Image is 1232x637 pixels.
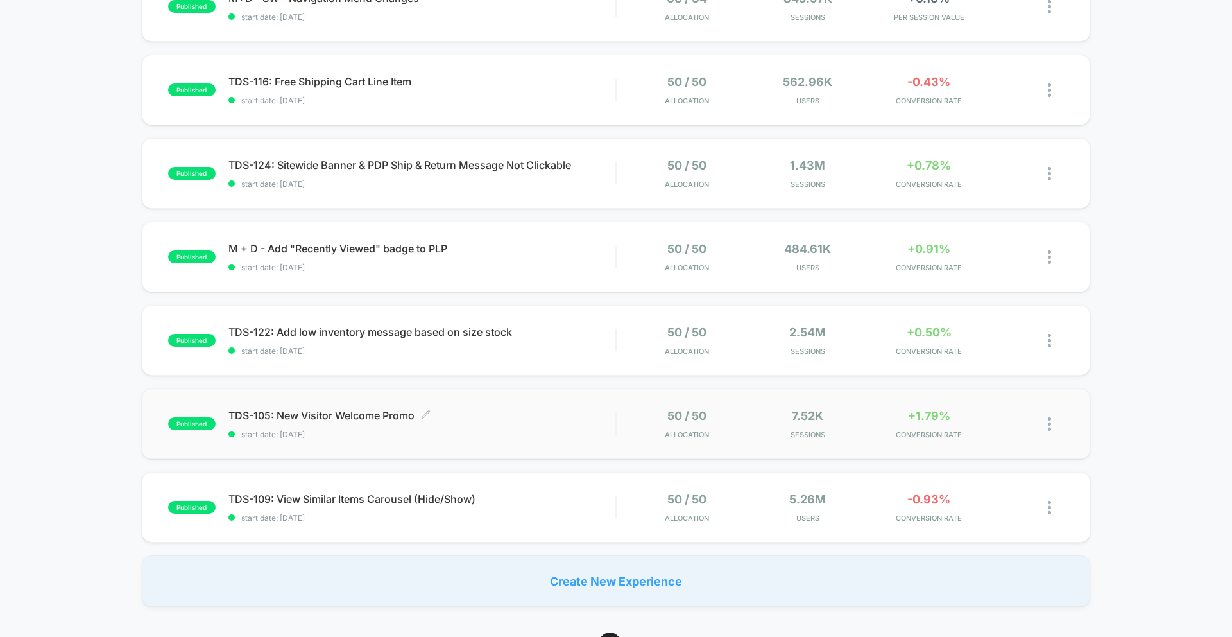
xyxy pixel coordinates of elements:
span: Allocation [665,263,709,272]
div: Create New Experience [142,555,1090,607]
span: Allocation [665,430,709,439]
span: TDS-124: Sitewide Banner & PDP Ship & Return Message Not Clickable [228,159,615,171]
span: 50 / 50 [667,75,706,89]
span: -0.93% [907,493,950,506]
span: start date: [DATE] [228,513,615,523]
span: 5.26M [789,493,826,506]
img: close [1048,501,1051,514]
span: TDS-105: New Visitor Welcome Promo [228,409,615,422]
span: +0.50% [907,326,952,339]
span: CONVERSION RATE [871,180,986,189]
span: TDS-122: Add low inventory message based on size stock [228,326,615,338]
span: start date: [DATE] [228,346,615,356]
span: CONVERSION RATE [871,514,986,523]
span: +0.78% [907,159,951,172]
span: Users [751,514,866,523]
span: published [168,167,216,180]
span: +1.79% [908,409,950,423]
span: 50 / 50 [667,493,706,506]
span: 2.54M [789,326,826,339]
span: 50 / 50 [667,159,706,172]
img: close [1048,417,1051,431]
span: start date: [DATE] [228,263,615,272]
span: PER SESSION VALUE [871,13,986,22]
span: Users [751,96,866,105]
img: close [1048,250,1051,264]
span: -0.43% [907,75,950,89]
span: +0.91% [907,242,950,256]
span: Sessions [751,180,866,189]
span: CONVERSION RATE [871,263,986,272]
span: published [168,501,216,514]
span: Sessions [751,430,866,439]
span: TDS-109: View Similar Items Carousel (Hide/Show) [228,493,615,505]
span: M + D - Add "Recently Viewed" badge to PLP [228,242,615,255]
span: Allocation [665,514,709,523]
span: 50 / 50 [667,242,706,256]
span: CONVERSION RATE [871,347,986,356]
span: 7.52k [792,409,823,423]
span: 562.96k [783,75,832,89]
span: Allocation [665,347,709,356]
span: Allocation [665,96,709,105]
span: start date: [DATE] [228,179,615,189]
span: published [168,83,216,96]
span: published [168,417,216,430]
span: Sessions [751,13,866,22]
span: published [168,334,216,347]
span: CONVERSION RATE [871,96,986,105]
span: start date: [DATE] [228,12,615,22]
span: 1.43M [790,159,825,172]
span: 50 / 50 [667,409,706,423]
img: close [1048,167,1051,180]
span: Allocation [665,13,709,22]
span: TDS-116: Free Shipping Cart Line Item [228,75,615,88]
span: Users [751,263,866,272]
span: Allocation [665,180,709,189]
img: close [1048,334,1051,347]
img: close [1048,83,1051,97]
span: 50 / 50 [667,326,706,339]
span: start date: [DATE] [228,430,615,439]
span: CONVERSION RATE [871,430,986,439]
span: start date: [DATE] [228,96,615,105]
span: 484.61k [784,242,831,256]
span: published [168,250,216,263]
span: Sessions [751,347,866,356]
